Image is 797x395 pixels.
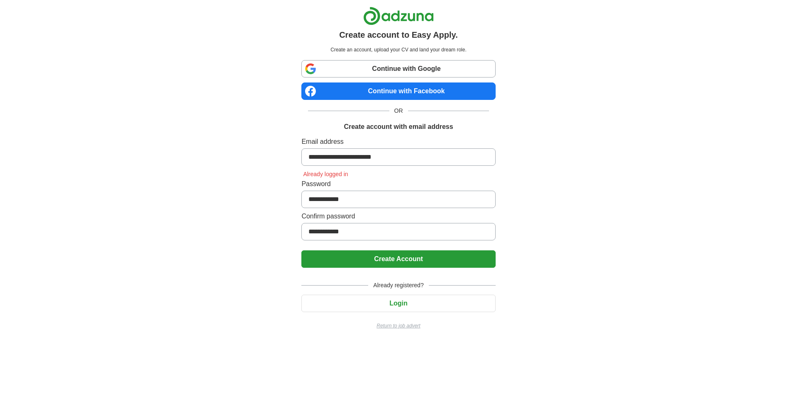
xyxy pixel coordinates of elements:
[301,295,495,312] button: Login
[301,250,495,268] button: Create Account
[301,322,495,330] a: Return to job advert
[301,179,495,189] label: Password
[301,171,350,177] span: Already logged in
[301,60,495,78] a: Continue with Google
[301,82,495,100] a: Continue with Facebook
[339,29,458,41] h1: Create account to Easy Apply.
[301,211,495,221] label: Confirm password
[301,137,495,147] label: Email address
[363,7,434,25] img: Adzuna logo
[301,300,495,307] a: Login
[389,107,408,115] span: OR
[303,46,494,53] p: Create an account, upload your CV and land your dream role.
[344,122,453,132] h1: Create account with email address
[368,281,428,290] span: Already registered?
